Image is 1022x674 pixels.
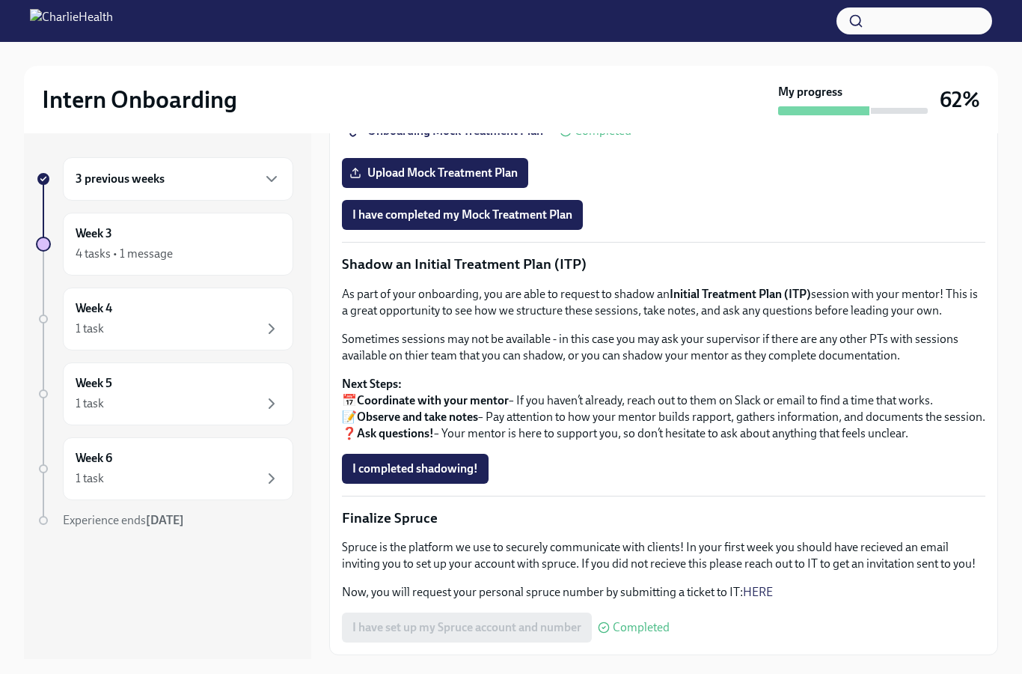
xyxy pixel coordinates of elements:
a: HERE [743,585,773,599]
span: Experience ends [63,513,184,527]
strong: Next Steps: [342,377,402,391]
p: Finalize Spruce [342,508,985,528]
button: I have completed my Mock Treatment Plan [342,200,583,230]
h6: 3 previous weeks [76,171,165,187]
span: Completed [613,622,670,634]
h6: Week 4 [76,300,112,317]
h6: Week 3 [76,225,112,242]
div: 1 task [76,395,104,412]
strong: Initial Treatment Plan (ITP) [670,287,811,301]
p: As part of your onboarding, you are able to request to shadow an session with your mentor! This i... [342,286,985,319]
div: 4 tasks • 1 message [76,246,173,262]
strong: Ask questions! [357,426,434,440]
div: 1 task [76,321,104,337]
h6: Week 6 [76,450,112,467]
p: Spruce is the platform we use to securely communicate with clients! In your first week you should... [342,539,985,572]
span: I completed shadowing! [352,461,478,476]
a: Week 34 tasks • 1 message [36,213,293,276]
strong: Coordinate with your mentor [357,393,509,407]
div: 1 task [76,470,104,487]
p: Shadow an Initial Treatment Plan (ITP) [342,255,985,274]
span: Completed [575,125,631,137]
h2: Intern Onboarding [42,85,237,115]
strong: My progress [778,84,842,100]
h3: 62% [940,86,980,113]
p: Sometimes sessions may not be available - in this case you may ask your supervisor if there are a... [342,331,985,364]
h6: Week 5 [76,375,112,392]
button: I completed shadowing! [342,454,489,484]
span: I have completed my Mock Treatment Plan [352,207,572,222]
strong: Observe and take notes [357,410,478,424]
p: 📅 – If you haven’t already, reach out to them on Slack or email to find a time that works. 📝 – Pa... [342,376,985,442]
div: 3 previous weeks [63,157,293,201]
a: Week 51 task [36,362,293,425]
span: Upload Mock Treatment Plan [352,166,518,180]
label: Upload Mock Treatment Plan [342,158,528,188]
img: CharlieHealth [30,9,113,33]
strong: [DATE] [146,513,184,527]
a: Week 61 task [36,437,293,500]
a: Week 41 task [36,288,293,350]
p: Now, you will request your personal spruce number by submitting a ticket to IT: [342,584,985,601]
